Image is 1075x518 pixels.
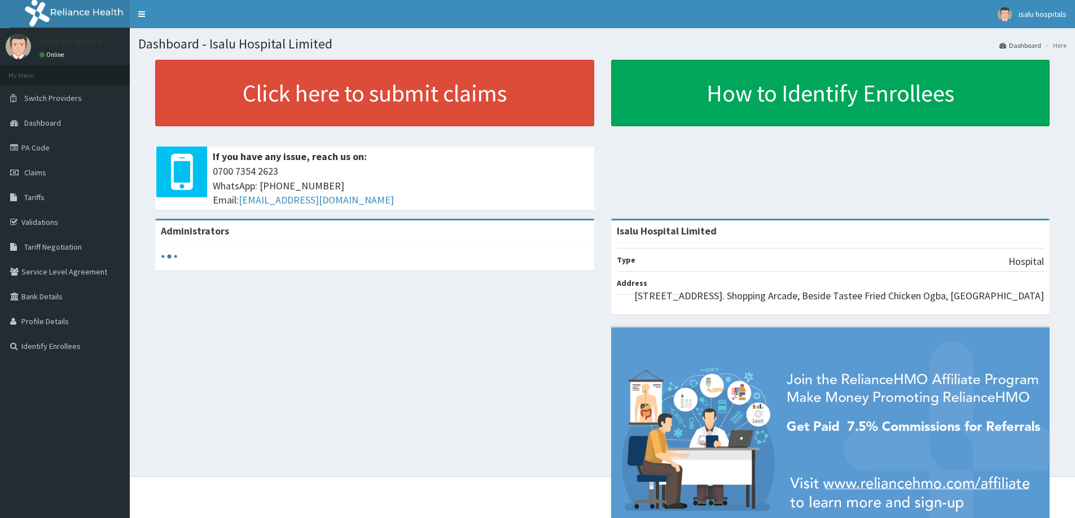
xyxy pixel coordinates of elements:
[161,248,178,265] svg: audio-loading
[998,7,1012,21] img: User Image
[1019,9,1067,19] span: isalu hospitals
[24,192,45,202] span: Tariffs
[161,224,229,237] b: Administrators
[611,60,1050,126] a: How to Identify Enrollees
[138,37,1067,51] h1: Dashboard - Isalu Hospital Limited
[1042,41,1067,50] li: Here
[24,167,46,178] span: Claims
[24,242,82,252] span: Tariff Negotiation
[40,37,102,47] p: isalu hospitals
[6,34,31,59] img: User Image
[155,60,594,126] a: Click here to submit claims
[617,224,717,237] strong: Isalu Hospital Limited
[24,93,82,103] span: Switch Providers
[1008,254,1044,269] p: Hospital
[617,255,635,265] b: Type
[617,278,647,288] b: Address
[634,289,1044,303] p: [STREET_ADDRESS]. Shopping Arcade, Beside Tastee Fried Chicken Ogba, [GEOGRAPHIC_DATA]
[999,41,1041,50] a: Dashboard
[213,150,367,163] b: If you have any issue, reach us on:
[24,118,61,128] span: Dashboard
[213,164,589,207] span: 0700 7354 2623 WhatsApp: [PHONE_NUMBER] Email:
[40,51,67,59] a: Online
[239,193,394,206] a: [EMAIL_ADDRESS][DOMAIN_NAME]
